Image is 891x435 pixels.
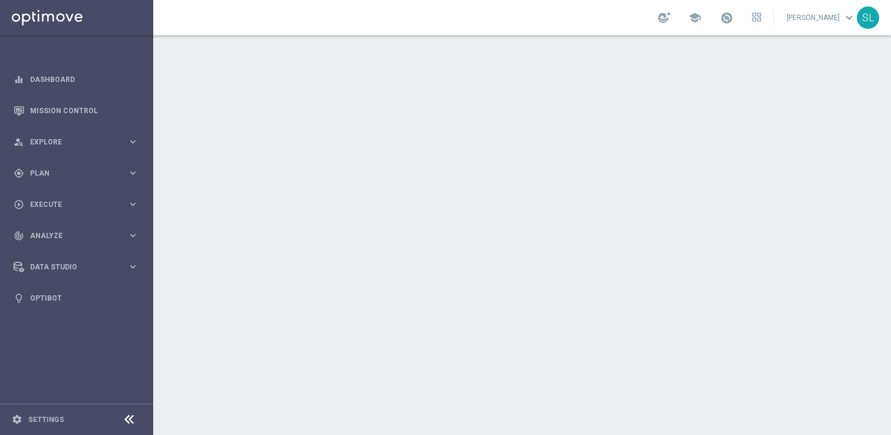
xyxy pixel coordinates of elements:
button: Mission Control [13,106,139,116]
i: track_changes [14,230,24,241]
i: equalizer [14,74,24,85]
button: Data Studio keyboard_arrow_right [13,262,139,272]
i: gps_fixed [14,168,24,179]
div: Data Studio [14,262,127,272]
a: Dashboard [30,64,138,95]
div: Mission Control [14,95,138,126]
span: Execute [30,201,127,208]
i: keyboard_arrow_right [127,136,138,147]
a: Settings [28,416,64,423]
div: Optibot [14,282,138,314]
button: equalizer Dashboard [13,75,139,84]
i: lightbulb [14,293,24,304]
a: Mission Control [30,95,138,126]
span: school [688,11,701,24]
div: Explore [14,137,127,147]
div: Analyze [14,230,127,241]
a: [PERSON_NAME]keyboard_arrow_down [786,9,857,27]
i: keyboard_arrow_right [127,230,138,241]
div: Plan [14,168,127,179]
i: person_search [14,137,24,147]
button: track_changes Analyze keyboard_arrow_right [13,231,139,240]
i: keyboard_arrow_right [127,261,138,272]
span: keyboard_arrow_down [843,11,856,24]
div: Execute [14,199,127,210]
button: play_circle_outline Execute keyboard_arrow_right [13,200,139,209]
span: Analyze [30,232,127,239]
button: gps_fixed Plan keyboard_arrow_right [13,169,139,178]
a: Optibot [30,282,138,314]
span: Data Studio [30,263,127,271]
div: SL [857,6,879,29]
i: play_circle_outline [14,199,24,210]
button: person_search Explore keyboard_arrow_right [13,137,139,147]
i: keyboard_arrow_right [127,199,138,210]
i: settings [12,414,22,425]
span: Plan [30,170,127,177]
span: Explore [30,139,127,146]
div: Dashboard [14,64,138,95]
i: keyboard_arrow_right [127,167,138,179]
button: lightbulb Optibot [13,294,139,303]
